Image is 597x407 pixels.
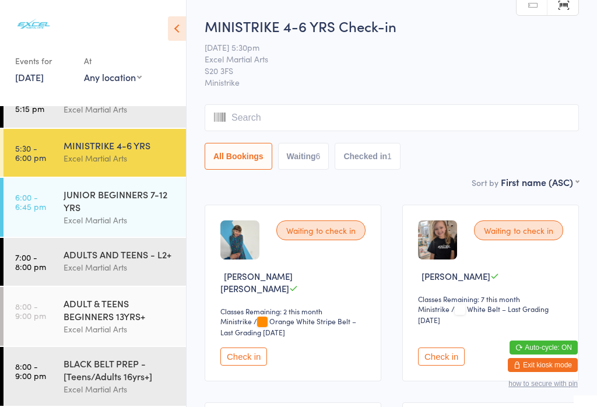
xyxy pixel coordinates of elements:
a: 8:00 -9:00 pmBLACK BELT PREP - [Teens/Adults 16yrs+]Excel Martial Arts [3,347,186,406]
time: 6:00 - 6:45 pm [15,192,46,211]
button: Check in [418,348,465,366]
span: / Orange White Stripe Belt – Last Grading [DATE] [220,316,356,337]
button: Checked in1 [335,143,401,170]
div: Excel Martial Arts [64,213,176,227]
div: MINISTRIKE 4-6 YRS [64,139,176,152]
button: Exit kiosk mode [508,358,578,372]
div: Excel Martial Arts [64,322,176,336]
div: Waiting to check in [474,220,563,240]
button: how to secure with pin [508,380,578,388]
div: Classes Remaining: 2 this month [220,306,369,316]
div: First name (ASC) [501,176,579,188]
div: Excel Martial Arts [64,261,176,274]
a: 8:00 -9:00 pmADULT & TEENS BEGINNERS 13YRS+Excel Martial Arts [3,287,186,346]
div: Waiting to check in [276,220,366,240]
a: [DATE] [15,71,44,83]
div: 6 [316,152,321,161]
time: 5:30 - 6:00 pm [15,143,46,162]
div: BLACK BELT PREP - [Teens/Adults 16yrs+] [64,357,176,383]
span: [DATE] 5:30pm [205,41,561,53]
a: 7:00 -8:00 pmADULTS AND TEENS - L2+Excel Martial Arts [3,238,186,286]
time: 4:30 - 5:15 pm [15,94,44,113]
div: Ministrike [418,304,449,314]
span: / White Belt – Last Grading [DATE] [418,304,549,325]
span: Excel Martial Arts [205,53,561,65]
h2: MINISTRIKE 4-6 YRS Check-in [205,16,579,36]
div: Any location [84,71,142,83]
time: 8:00 - 9:00 pm [15,362,46,380]
time: 7:00 - 8:00 pm [15,252,46,271]
span: Ministrike [205,76,579,88]
div: ADULTS AND TEENS - L2+ [64,248,176,261]
a: 6:00 -6:45 pmJUNIOR BEGINNERS 7-12 YRSExcel Martial Arts [3,178,186,237]
div: Classes Remaining: 7 this month [418,294,567,304]
img: image1752601724.png [418,220,457,259]
button: Auto-cycle: ON [510,341,578,355]
input: Search [205,104,579,131]
span: S20 3FS [205,65,561,76]
div: Excel Martial Arts [64,152,176,165]
button: Waiting6 [278,143,329,170]
span: [PERSON_NAME] [PERSON_NAME] [220,270,293,294]
div: 1 [387,152,392,161]
button: All Bookings [205,143,272,170]
button: Check in [220,348,267,366]
time: 8:00 - 9:00 pm [15,301,46,320]
div: Excel Martial Arts [64,383,176,396]
label: Sort by [472,177,498,188]
span: [PERSON_NAME] [422,270,490,282]
div: Events for [15,51,72,71]
a: 5:30 -6:00 pmMINISTRIKE 4-6 YRSExcel Martial Arts [3,129,186,177]
img: Excel Martial Arts [12,9,55,40]
div: JUNIOR BEGINNERS 7-12 YRS [64,188,176,213]
div: At [84,51,142,71]
div: Excel Martial Arts [64,103,176,116]
div: Ministrike [220,316,252,326]
div: ADULT & TEENS BEGINNERS 13YRS+ [64,297,176,322]
img: image1720541816.png [220,220,259,259]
